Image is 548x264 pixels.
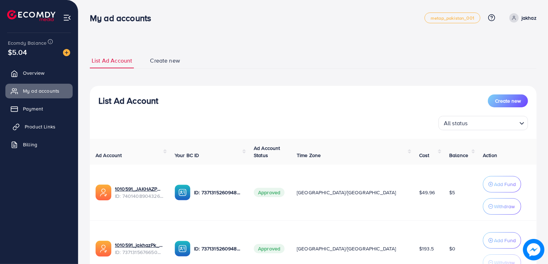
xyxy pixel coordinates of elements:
[115,241,163,249] a: 1010591_jakhazPk_1716268197322
[175,185,190,200] img: ic-ba-acc.ded83a64.svg
[449,152,468,159] span: Balance
[175,241,190,256] img: ic-ba-acc.ded83a64.svg
[175,152,199,159] span: Your BC ID
[438,116,528,130] div: Search for option
[90,13,157,23] h3: My ad accounts
[194,188,242,197] p: ID: 7371315260948561936
[483,198,521,215] button: Withdraw
[115,185,163,192] a: 1010591_JAKHAZPK1_1723274822472
[419,189,435,196] span: $49.96
[442,118,469,128] span: All status
[96,152,122,159] span: Ad Account
[98,96,158,106] h3: List Ad Account
[523,239,544,260] img: image
[115,249,163,256] span: ID: 7371315676650487824
[23,141,37,148] span: Billing
[483,152,497,159] span: Action
[5,119,73,134] a: Product Links
[150,57,180,65] span: Create new
[254,244,285,253] span: Approved
[297,189,396,196] span: [GEOGRAPHIC_DATA]/[GEOGRAPHIC_DATA]
[5,66,73,80] a: Overview
[7,10,55,21] img: logo
[483,232,521,249] button: Add Fund
[522,14,537,22] p: jakhaz
[470,117,517,128] input: Search for option
[96,185,111,200] img: ic-ads-acc.e4c84228.svg
[495,97,521,104] span: Create new
[483,176,521,192] button: Add Fund
[194,244,242,253] p: ID: 7371315260948561936
[92,57,132,65] span: List Ad Account
[115,241,163,256] div: <span class='underline'>1010591_jakhazPk_1716268197322</span></br>7371315676650487824
[5,102,73,116] a: Payment
[297,245,396,252] span: [GEOGRAPHIC_DATA]/[GEOGRAPHIC_DATA]
[5,84,73,98] a: My ad accounts
[5,137,73,152] a: Billing
[254,188,285,197] span: Approved
[96,241,111,256] img: ic-ads-acc.e4c84228.svg
[25,123,55,130] span: Product Links
[8,39,47,47] span: Ecomdy Balance
[63,14,71,22] img: menu
[449,245,455,252] span: $0
[297,152,321,159] span: Time Zone
[23,87,59,94] span: My ad accounts
[23,105,43,112] span: Payment
[494,180,516,189] p: Add Fund
[6,43,28,62] span: $5.04
[431,16,474,20] span: metap_pakistan_001
[254,145,280,159] span: Ad Account Status
[419,152,430,159] span: Cost
[488,94,528,107] button: Create new
[425,13,480,23] a: metap_pakistan_001
[115,192,163,200] span: ID: 7401408904326037505
[63,49,70,56] img: image
[115,185,163,200] div: <span class='underline'>1010591_JAKHAZPK1_1723274822472</span></br>7401408904326037505
[23,69,44,77] span: Overview
[506,13,537,23] a: jakhaz
[494,202,515,211] p: Withdraw
[449,189,455,196] span: $5
[494,236,516,245] p: Add Fund
[419,245,434,252] span: $193.5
